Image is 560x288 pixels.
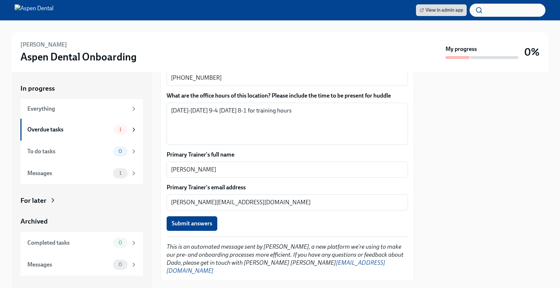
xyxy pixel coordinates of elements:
strong: My progress [446,45,477,53]
h3: 0% [524,46,540,59]
a: View in admin app [416,4,467,16]
div: Overdue tasks [27,126,110,134]
a: Messages0 [20,254,143,276]
h6: [PERSON_NAME] [20,41,67,49]
textarea: [PERSON_NAME][EMAIL_ADDRESS][DOMAIN_NAME] [171,198,404,207]
a: To do tasks0 [20,141,143,162]
a: For later [20,196,143,205]
div: To do tasks [27,147,110,155]
a: Messages1 [20,162,143,184]
div: Messages [27,169,110,177]
textarea: [DATE]-[DATE] 9-4 [DATE] 8-1 for training hours [171,106,404,141]
span: 1 [115,170,126,176]
em: This is an automated message sent by [PERSON_NAME], a new platform we're using to make our pre- a... [167,243,404,274]
label: Primary Trainer's full name [167,151,408,159]
a: Overdue tasks1 [20,119,143,141]
button: Submit answers [167,216,217,231]
label: What are the office hours of this location? Please include the time to be present for huddle [167,92,408,100]
span: 1 [115,127,126,132]
div: Messages [27,261,110,269]
span: 0 [114,149,127,154]
a: Completed tasks0 [20,232,143,254]
div: For later [20,196,46,205]
span: 0 [114,240,127,245]
label: Primary Trainer's email address [167,184,408,192]
img: Aspen Dental [15,4,54,16]
div: Completed tasks [27,239,110,247]
textarea: [PHONE_NUMBER] [171,74,404,82]
a: In progress [20,84,143,93]
div: Everything [27,105,128,113]
span: Submit answers [172,220,212,227]
a: Archived [20,217,143,226]
span: View in admin app [420,7,463,14]
h3: Aspen Dental Onboarding [20,50,137,63]
span: 0 [114,262,127,267]
textarea: [PERSON_NAME] [171,165,404,174]
a: Everything [20,99,143,119]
